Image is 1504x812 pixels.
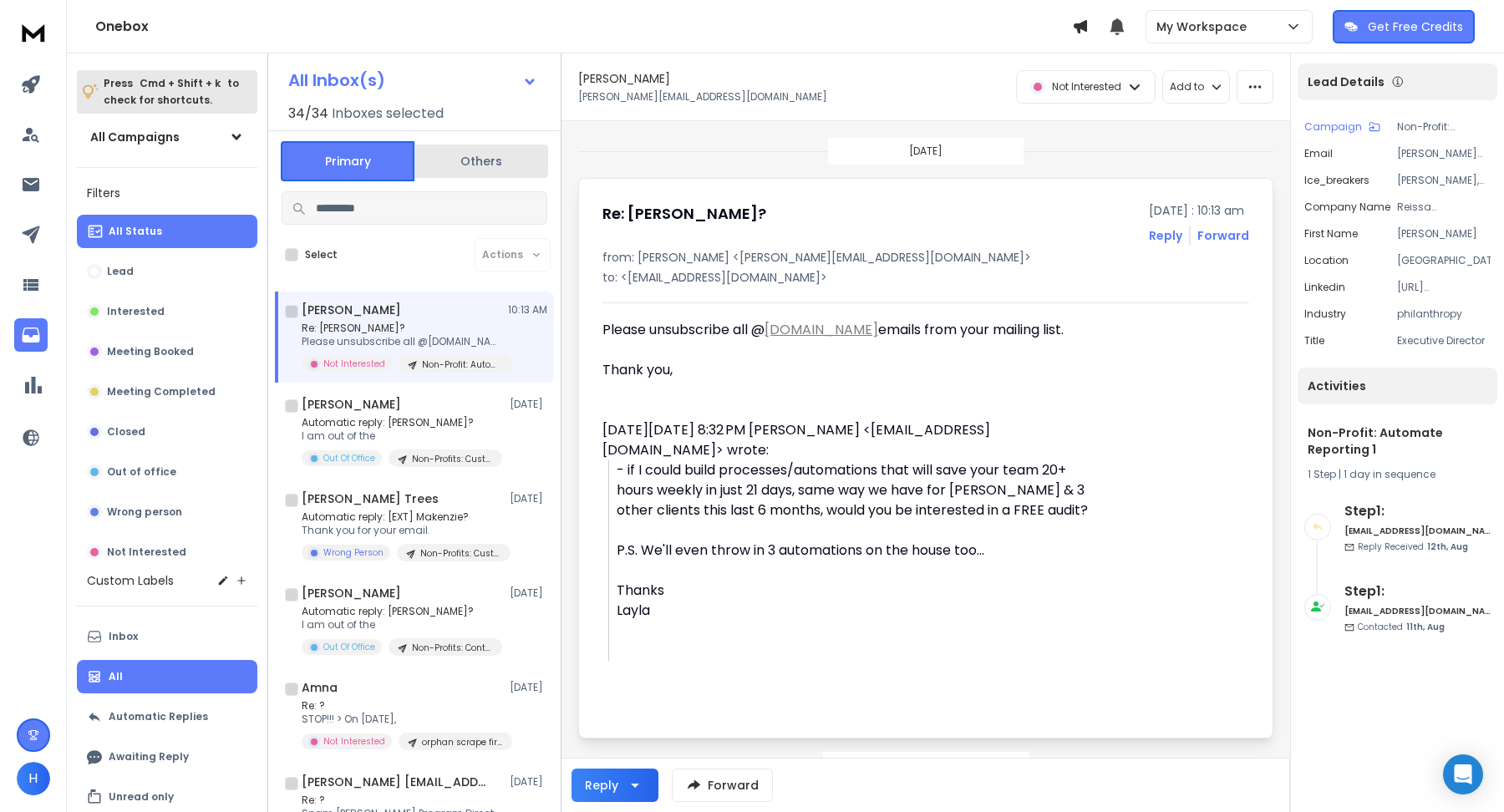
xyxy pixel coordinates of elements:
[1308,424,1487,458] h1: Non-Profit: Automate Reporting 1
[77,455,257,489] button: Out of office
[107,465,176,479] p: Out of office
[90,129,180,145] h1: All Campaigns
[1170,80,1204,94] p: Add to
[1308,74,1385,90] p: Lead Details
[1052,80,1121,94] p: Not Interested
[107,505,182,519] p: Wrong person
[305,248,338,261] label: Select
[302,794,502,807] p: Re: ?
[87,572,174,589] h3: Custom Labels
[77,620,257,653] button: Inbox
[508,303,547,317] p: 10:13 AM
[765,320,878,339] a: [DOMAIN_NAME]
[1397,227,1491,241] p: [PERSON_NAME]
[302,490,439,507] h1: [PERSON_NAME] Trees
[617,540,1090,561] div: P.S. We'll even throw in 3 automations on the house too...
[302,713,502,726] p: STOP!!! > On [DATE],
[1304,174,1369,187] p: ice_breakers
[302,416,502,429] p: Automatic reply: [PERSON_NAME]?
[302,774,485,790] h1: [PERSON_NAME] [EMAIL_ADDRESS][DOMAIN_NAME]
[602,320,1090,340] div: Please unsubscribe all @ emails from your mailing list.
[1304,334,1324,348] p: title
[414,143,548,180] button: Others
[1308,467,1336,481] span: 1 Step
[107,265,134,278] p: Lead
[602,202,766,226] h1: Re: [PERSON_NAME]?
[281,141,414,181] button: Primary
[302,302,401,318] h1: [PERSON_NAME]
[1397,120,1491,134] p: Non-Profit: Automate Reporting 1
[323,452,375,464] p: Out Of Office
[77,375,257,409] button: Meeting Completed
[1406,621,1445,633] span: 11th, Aug
[107,345,194,358] p: Meeting Booked
[1443,754,1483,794] div: Open Intercom Messenger
[77,215,257,248] button: All Status
[1344,525,1491,537] h6: [EMAIL_ADDRESS][DOMAIN_NAME]
[17,762,50,795] button: H
[302,699,502,713] p: Re: ?
[302,524,502,537] p: Thank you for your email.
[107,425,145,439] p: Closed
[77,700,257,733] button: Automatic Replies
[323,546,384,559] p: Wrong Person
[1397,307,1491,321] p: philanthropy
[1304,120,1362,134] p: Campaign
[1397,254,1491,267] p: [GEOGRAPHIC_DATA]
[1397,147,1491,160] p: [PERSON_NAME][EMAIL_ADDRESS][DOMAIN_NAME]
[1156,18,1253,35] p: My Workspace
[77,255,257,288] button: Lead
[17,17,50,48] img: logo
[617,581,1090,601] div: Thanks
[302,335,502,348] p: Please unsubscribe all @[DOMAIN_NAME] emails
[422,736,502,749] p: orphan scrape first 1k
[510,398,547,411] p: [DATE]
[510,586,547,600] p: [DATE]
[1397,281,1491,294] p: [URL][DOMAIN_NAME]
[95,17,1072,37] h1: Onebox
[109,750,189,764] p: Awaiting Reply
[77,740,257,774] button: Awaiting Reply
[1344,581,1491,601] h6: Step 1 :
[275,63,551,97] button: All Inbox(s)
[1304,120,1380,134] button: Campaign
[1304,227,1358,241] p: First Name
[77,120,257,154] button: All Campaigns
[585,777,618,794] div: Reply
[1304,200,1390,214] p: Company Name
[109,670,123,683] p: All
[302,605,502,618] p: Automatic reply: [PERSON_NAME]?
[617,460,1090,520] div: - if I could build processes/automations that will save your team 20+ hours weekly in just 21 day...
[77,295,257,328] button: Interested
[1427,540,1468,553] span: 12th, Aug
[1149,227,1182,244] button: Reply
[617,601,1090,621] div: Layla
[107,546,186,559] p: Not Interested
[302,429,502,443] p: I am out of the
[302,679,338,696] h1: Amna
[1368,18,1463,35] p: Get Free Credits
[77,335,257,368] button: Meeting Booked
[302,396,401,413] h1: [PERSON_NAME]
[602,249,1249,266] p: from: [PERSON_NAME] <[PERSON_NAME][EMAIL_ADDRESS][DOMAIN_NAME]>
[77,660,257,693] button: All
[1298,368,1497,404] div: Activities
[412,453,492,465] p: Non-Profits: Custom Project Management System 1
[109,225,162,238] p: All Status
[578,90,827,104] p: [PERSON_NAME][EMAIL_ADDRESS][DOMAIN_NAME]
[302,585,401,601] h1: [PERSON_NAME]
[1304,254,1349,267] p: location
[1358,621,1445,633] p: Contacted
[1397,174,1491,187] p: [PERSON_NAME], your engagement in philanthropy for child welfare is inspiring!
[1304,147,1333,160] p: Email
[1397,334,1491,348] p: Executive Director
[288,104,328,124] span: 34 / 34
[578,70,670,87] h1: [PERSON_NAME]
[1344,605,1491,617] h6: [EMAIL_ADDRESS][DOMAIN_NAME]
[323,735,385,748] p: Not Interested
[77,181,257,205] h3: Filters
[1344,501,1491,521] h6: Step 1 :
[332,104,444,124] h3: Inboxes selected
